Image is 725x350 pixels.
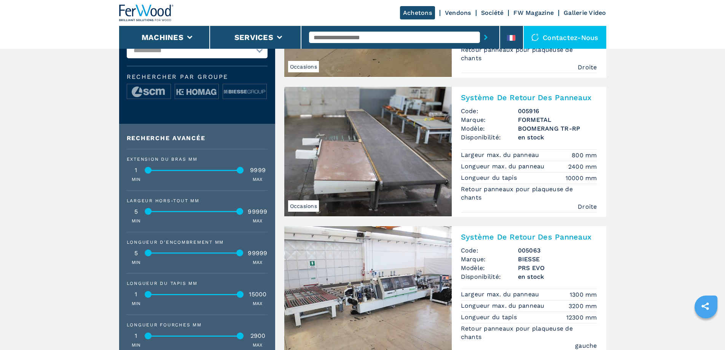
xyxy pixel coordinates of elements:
[288,61,319,72] span: Occasions
[132,176,141,183] p: MIN
[248,250,267,256] div: 99999
[518,264,597,272] h3: PRS EVO
[461,324,597,342] p: Retour panneaux pour plaqueuse de chants
[461,246,518,255] span: Code:
[570,290,597,299] em: 1300 mm
[518,255,597,264] h3: BIESSE
[524,26,606,49] div: Contactez-nous
[518,115,597,124] h3: FORMETAL
[568,162,597,171] em: 2400 mm
[127,74,268,80] span: Rechercher par groupe
[132,218,141,224] p: MIN
[518,272,597,281] span: en stock
[461,185,597,202] p: Retour panneaux pour plaqueuse de chants
[518,133,597,142] span: en stock
[566,174,597,182] em: 10000 mm
[461,313,519,321] p: Longueur du tapis
[461,151,541,159] p: Largeur max. du panneau
[127,291,146,297] div: 1
[564,9,606,16] a: Gallerie Video
[461,107,518,115] span: Code:
[249,291,268,297] div: 15000
[461,290,541,299] p: Largeur max. du panneau
[566,313,597,322] em: 12300 mm
[461,272,518,281] span: Disponibilité:
[248,209,267,215] div: 99999
[132,259,141,266] p: MIN
[518,107,597,115] h3: 005916
[480,29,492,46] button: submit-button
[127,167,146,173] div: 1
[518,246,597,255] h3: 005063
[253,300,263,307] p: MAX
[481,9,504,16] a: Société
[445,9,471,16] a: Vendons
[696,297,715,316] a: sharethis
[461,162,547,171] p: Longueur max. du panneau
[513,9,554,16] a: FW Magazine
[518,124,597,133] h3: BOOMERANG TR-RP
[127,84,170,99] img: image
[578,202,597,211] em: Droite
[127,250,146,256] div: 5
[461,255,518,264] span: Marque:
[127,323,268,327] div: Longueur fourches mm
[461,232,597,241] h2: Système De Retour Des Panneaux
[234,33,273,42] button: Services
[249,167,268,173] div: 9999
[249,333,268,339] div: 2900
[461,174,519,182] p: Longueur du tapis
[223,84,266,99] img: image
[461,46,597,63] p: Retour panneaux pour plaqueuse de chants
[132,300,141,307] p: MIN
[461,115,518,124] span: Marque:
[531,34,539,41] img: Contactez-nous
[175,84,218,99] img: image
[461,93,597,102] h2: Système De Retour Des Panneaux
[284,87,606,217] a: Système De Retour Des Panneaux FORMETAL BOOMERANG TR-RPOccasionsSystème De Retour Des PanneauxCod...
[284,87,452,216] img: Système De Retour Des Panneaux FORMETAL BOOMERANG TR-RP
[569,302,597,310] em: 3200 mm
[119,5,174,21] img: Ferwood
[461,124,518,133] span: Modèle:
[127,157,268,161] div: Extension du bras mm
[132,342,141,348] p: MIN
[253,176,263,183] p: MAX
[127,198,268,203] div: Largeur hors-tout mm
[253,342,263,348] p: MAX
[288,200,319,212] span: Occasions
[127,281,268,286] div: Longueur du tapis mm
[461,302,547,310] p: Longueur max. du panneau
[127,135,268,141] div: Recherche avancée
[575,341,597,350] em: gauche
[461,264,518,272] span: Modèle:
[400,6,435,19] a: Achetons
[572,151,597,160] em: 800 mm
[461,133,518,142] span: Disponibilité:
[127,209,146,215] div: 5
[253,259,263,266] p: MAX
[578,63,597,72] em: Droite
[142,33,183,42] button: Machines
[127,333,146,339] div: 1
[253,218,263,224] p: MAX
[127,240,268,245] div: Longueur d'encombrement mm
[693,316,719,344] iframe: Chat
